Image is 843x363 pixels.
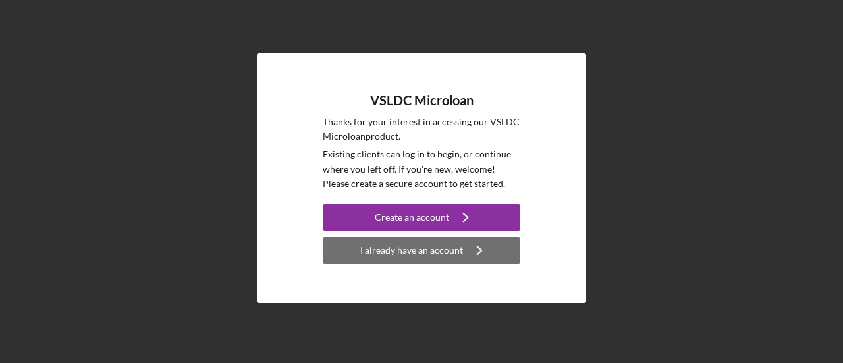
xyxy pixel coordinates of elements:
a: Create an account [323,204,520,234]
div: Create an account [375,204,449,231]
button: I already have an account [323,237,520,264]
h4: VSLDC Microloan [370,93,474,108]
button: Create an account [323,204,520,231]
p: Thanks for your interest in accessing our VSLDC Microloan product. [323,115,520,144]
div: I already have an account [360,237,463,264]
p: Existing clients can log in to begin, or continue where you left off. If you're new, welcome! Ple... [323,147,520,191]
